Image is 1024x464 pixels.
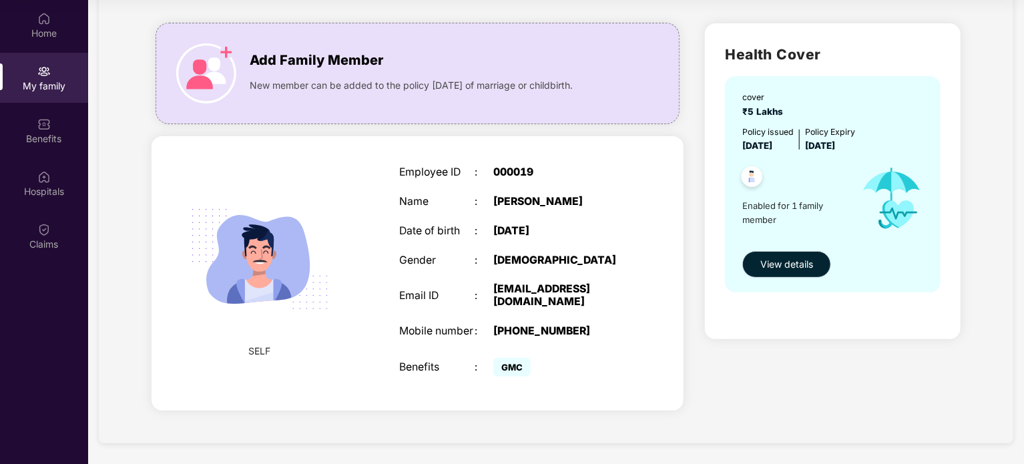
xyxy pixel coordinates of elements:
span: SELF [249,344,271,359]
img: icon [176,43,236,103]
div: [EMAIL_ADDRESS][DOMAIN_NAME] [493,283,625,308]
div: : [475,166,493,179]
span: ₹5 Lakhs [742,106,788,117]
div: : [475,196,493,208]
div: [PHONE_NUMBER] [493,325,625,338]
button: View details [742,251,831,278]
div: : [475,290,493,302]
img: svg+xml;base64,PHN2ZyBpZD0iSG9tZSIgeG1sbnM9Imh0dHA6Ly93d3cudzMub3JnLzIwMDAvc3ZnIiB3aWR0aD0iMjAiIG... [37,12,51,25]
div: [DEMOGRAPHIC_DATA] [493,254,625,267]
div: 000019 [493,166,625,179]
div: [PERSON_NAME] [493,196,625,208]
img: svg+xml;base64,PHN2ZyBpZD0iSG9zcGl0YWxzIiB4bWxucz0iaHR0cDovL3d3dy53My5vcmcvMjAwMC9zdmciIHdpZHRoPS... [37,170,51,184]
span: [DATE] [742,140,772,151]
span: Add Family Member [250,50,383,71]
img: svg+xml;base64,PHN2ZyBpZD0iQmVuZWZpdHMiIHhtbG5zPSJodHRwOi8vd3d3LnczLm9yZy8yMDAwL3N2ZyIgd2lkdGg9Ij... [37,118,51,131]
div: Name [399,196,475,208]
span: [DATE] [805,140,835,151]
img: svg+xml;base64,PHN2ZyB3aWR0aD0iMjAiIGhlaWdodD0iMjAiIHZpZXdCb3g9IjAgMCAyMCAyMCIgZmlsbD0ibm9uZSIgeG... [37,65,51,78]
div: Policy Expiry [805,126,855,138]
div: Benefits [399,361,475,374]
span: Enabled for 1 family member [742,199,849,226]
img: icon [850,153,934,244]
img: svg+xml;base64,PHN2ZyBpZD0iQ2xhaW0iIHhtbG5zPSJodHRwOi8vd3d3LnczLm9yZy8yMDAwL3N2ZyIgd2lkdGg9IjIwIi... [37,223,51,236]
div: Gender [399,254,475,267]
div: : [475,325,493,338]
img: svg+xml;base64,PHN2ZyB4bWxucz0iaHR0cDovL3d3dy53My5vcmcvMjAwMC9zdmciIHdpZHRoPSIyMjQiIGhlaWdodD0iMT... [175,174,344,344]
span: New member can be added to the policy [DATE] of marriage or childbirth. [250,78,573,93]
div: [DATE] [493,225,625,238]
div: : [475,225,493,238]
div: : [475,361,493,374]
span: View details [760,257,813,272]
div: cover [742,91,788,103]
div: Employee ID [399,166,475,179]
img: svg+xml;base64,PHN2ZyB4bWxucz0iaHR0cDovL3d3dy53My5vcmcvMjAwMC9zdmciIHdpZHRoPSI0OC45NDMiIGhlaWdodD... [736,162,768,195]
span: GMC [493,358,531,377]
div: Date of birth [399,225,475,238]
h2: Health Cover [725,43,941,65]
div: : [475,254,493,267]
div: Mobile number [399,325,475,338]
div: Email ID [399,290,475,302]
div: Policy issued [742,126,794,138]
